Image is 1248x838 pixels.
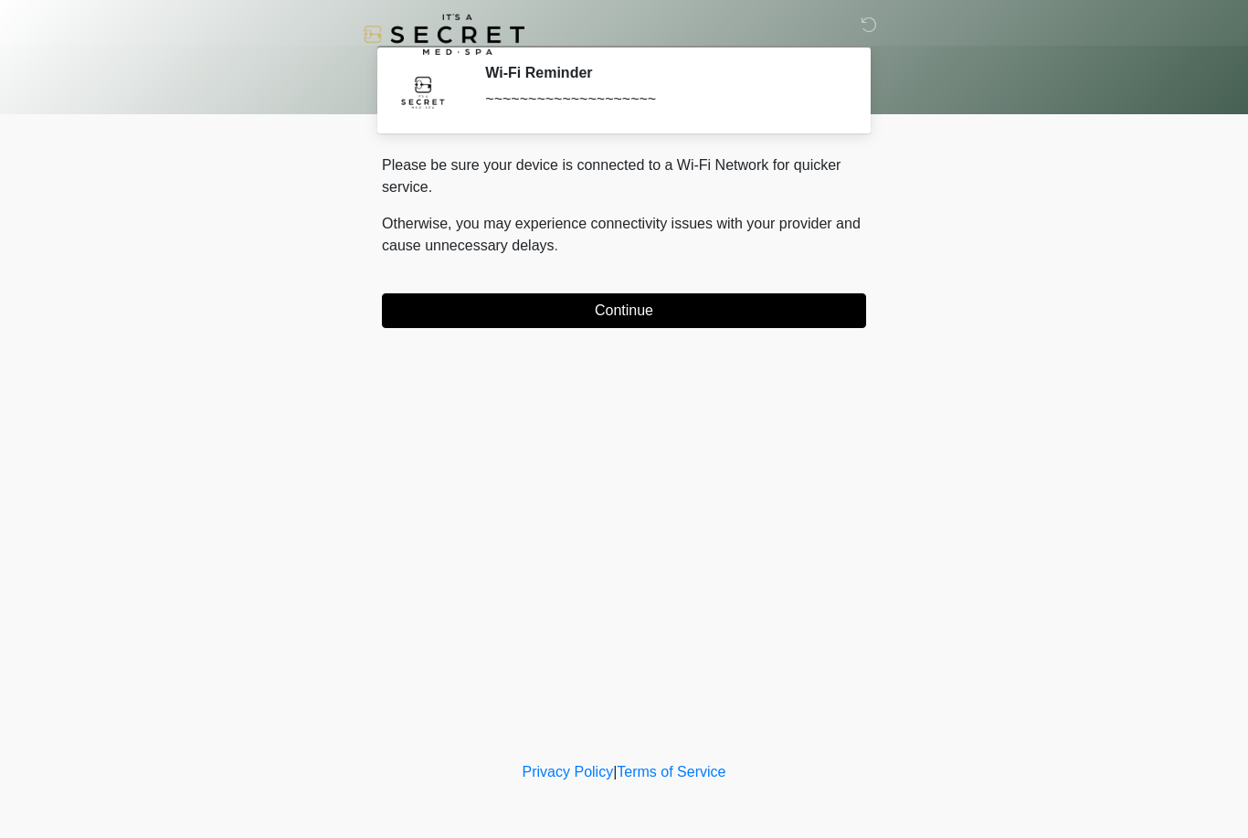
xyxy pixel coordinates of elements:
div: ~~~~~~~~~~~~~~~~~~~~ [485,89,839,111]
a: Terms of Service [617,764,725,780]
p: Otherwise, you may experience connectivity issues with your provider and cause unnecessary delays [382,213,866,257]
a: | [613,764,617,780]
a: Privacy Policy [523,764,614,780]
span: . [555,238,558,253]
img: It's A Secret Med Spa Logo [364,14,524,55]
button: Continue [382,293,866,328]
p: Please be sure your device is connected to a Wi-Fi Network for quicker service. [382,154,866,198]
img: Agent Avatar [396,64,450,119]
h2: Wi-Fi Reminder [485,64,839,81]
